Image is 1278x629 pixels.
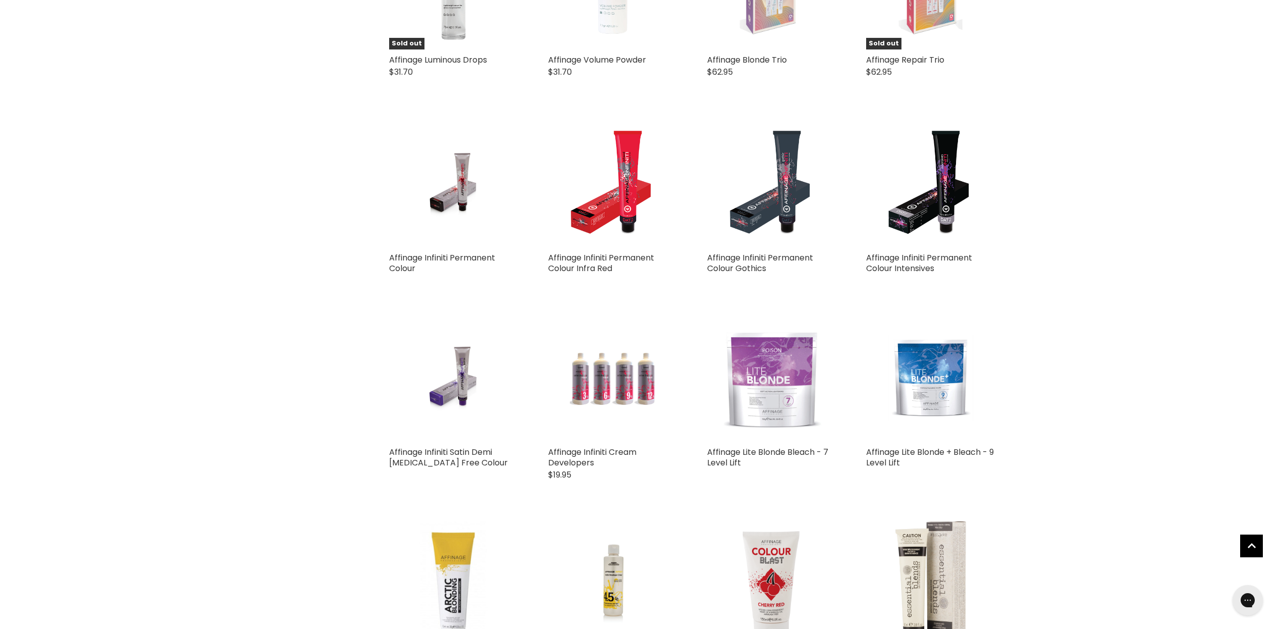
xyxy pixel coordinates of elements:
[570,313,656,442] img: Affinage Infiniti Cream Developers
[562,119,663,247] img: Affinage Infiniti Permanent Colour Infra Red
[1228,582,1268,619] iframe: Gorgias live chat messenger
[548,469,571,481] span: $19.95
[548,54,646,66] a: Affinage Volume Powder
[389,313,518,442] a: Affinage Infiniti Satin Demi Ammonia Free Colour
[707,313,836,442] a: Affinage Lite Blonde Bleach - 7 Level Lift
[411,119,496,247] img: Affinage Infiniti Permanent Colour
[720,313,823,442] img: Affinage Lite Blonde Bleach - 7 Level Lift
[411,313,496,442] img: Affinage Infiniti Satin Demi Ammonia Free Colour
[548,313,677,442] a: Affinage Infiniti Cream Developers
[389,119,518,247] a: Affinage Infiniti Permanent Colour
[389,38,424,49] span: Sold out
[866,38,901,49] span: Sold out
[707,66,733,78] span: $62.95
[548,119,677,247] a: Affinage Infiniti Permanent Colour Infra Red
[548,66,572,78] span: $31.70
[866,252,972,274] a: Affinage Infiniti Permanent Colour Intensives
[548,446,636,468] a: Affinage Infiniti Cream Developers
[888,313,974,442] img: Affinage Lite Blonde + Bleach
[880,119,981,247] img: Affinage Infiniti Permanent Colour Intensives
[707,119,836,247] a: Affinage Infiniti Permanent Colour Gothics
[866,66,892,78] span: $62.95
[389,446,508,468] a: Affinage Infiniti Satin Demi [MEDICAL_DATA] Free Colour
[548,252,654,274] a: Affinage Infiniti Permanent Colour Infra Red
[389,54,487,66] a: Affinage Luminous Drops
[389,66,413,78] span: $31.70
[866,119,995,247] a: Affinage Infiniti Permanent Colour Intensives
[707,252,813,274] a: Affinage Infiniti Permanent Colour Gothics
[866,446,994,468] a: Affinage Lite Blonde + Bleach - 9 Level Lift
[866,54,944,66] a: Affinage Repair Trio
[389,252,495,274] a: Affinage Infiniti Permanent Colour
[707,446,828,468] a: Affinage Lite Blonde Bleach - 7 Level Lift
[866,313,995,442] a: Affinage Lite Blonde + Bleach
[721,119,822,247] img: Affinage Infiniti Permanent Colour Gothics
[707,54,787,66] a: Affinage Blonde Trio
